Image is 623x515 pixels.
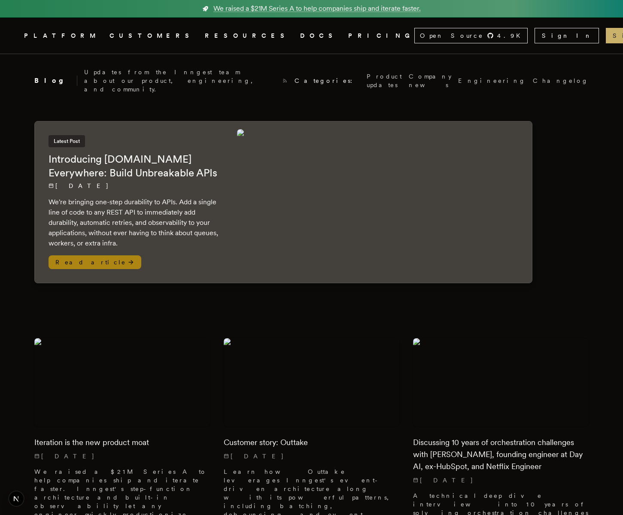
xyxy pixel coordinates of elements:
[34,121,532,283] a: Latest PostIntroducing [DOMAIN_NAME] Everywhere: Build Unbreakable APIs[DATE] We're bringing one-...
[34,338,210,426] img: Featured image for Iteration is the new product moat blog post
[49,255,141,269] span: Read article
[295,76,360,85] span: Categories:
[109,30,194,41] a: CUSTOMERS
[49,152,220,180] h2: Introducing [DOMAIN_NAME] Everywhere: Build Unbreakable APIs
[409,72,451,89] a: Company news
[205,30,290,41] button: RESOURCES
[34,436,210,448] h2: Iteration is the new product moat
[84,68,275,94] p: Updates from the Inngest team about our product, engineering, and community.
[458,76,526,85] a: Engineering
[497,31,526,40] span: 4.9 K
[413,476,589,485] p: [DATE]
[413,436,589,473] h2: Discussing 10 years of orchestration challenges with [PERSON_NAME], founding engineer at Day AI, ...
[224,338,399,426] img: Featured image for Customer story: Outtake blog post
[49,197,220,248] p: We're bringing one-step durability to APIs. Add a single line of code to any REST API to immediat...
[367,72,402,89] a: Product updates
[49,135,85,147] span: Latest Post
[34,76,77,86] h2: Blog
[237,129,529,275] img: Featured image for Introducing Step.Run Everywhere: Build Unbreakable APIs blog post
[413,338,589,426] img: Featured image for Discussing 10 years of orchestration challenges with Erik Munson, founding eng...
[24,30,99,41] button: PLATFORM
[49,182,220,190] p: [DATE]
[300,30,338,41] a: DOCS
[535,28,599,43] a: Sign In
[34,452,210,460] p: [DATE]
[224,436,399,448] h2: Customer story: Outtake
[533,76,589,85] a: Changelog
[348,30,414,41] a: PRICING
[420,31,483,40] span: Open Source
[213,3,421,14] span: We raised a $21M Series A to help companies ship and iterate faster.
[224,452,399,460] p: [DATE]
